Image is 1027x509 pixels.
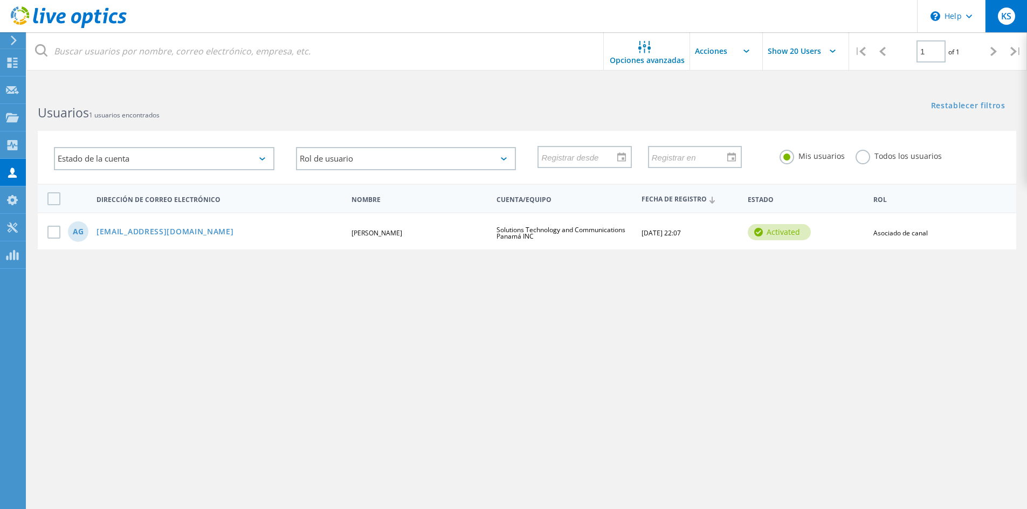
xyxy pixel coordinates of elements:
a: Live Optics Dashboard [11,23,127,30]
span: Asociado de canal [873,228,928,238]
span: [PERSON_NAME] [351,228,402,238]
input: Registrar en [649,147,733,167]
span: of 1 [948,47,960,57]
span: Solutions Technology and Communications Panamá INC [497,225,625,241]
input: Buscar usuarios por nombre, correo electrónico, empresa, etc. [27,32,604,70]
div: Estado de la cuenta [54,147,274,170]
div: | [849,32,871,71]
label: Todos los usuarios [856,150,942,160]
span: Cuenta/Equipo [497,197,632,203]
span: KS [1001,12,1011,20]
span: Rol [873,197,1000,203]
a: [EMAIL_ADDRESS][DOMAIN_NAME] [97,228,234,237]
span: [DATE] 22:07 [642,228,681,238]
span: Nombre [351,197,487,203]
span: Opciones avanzadas [610,57,685,64]
span: AG [73,228,84,235]
span: Fecha de registro [642,196,739,203]
span: Estado [748,197,864,203]
div: | [1005,32,1027,71]
div: activated [748,224,811,240]
input: Registrar desde [539,147,623,167]
span: 1 usuarios encontrados [89,110,160,120]
a: Restablecer filtros [931,102,1005,111]
label: Mis usuarios [780,150,845,160]
svg: \n [930,11,940,21]
span: Dirección de correo electrónico [97,197,342,203]
b: Usuarios [38,104,89,121]
div: Rol de usuario [296,147,516,170]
